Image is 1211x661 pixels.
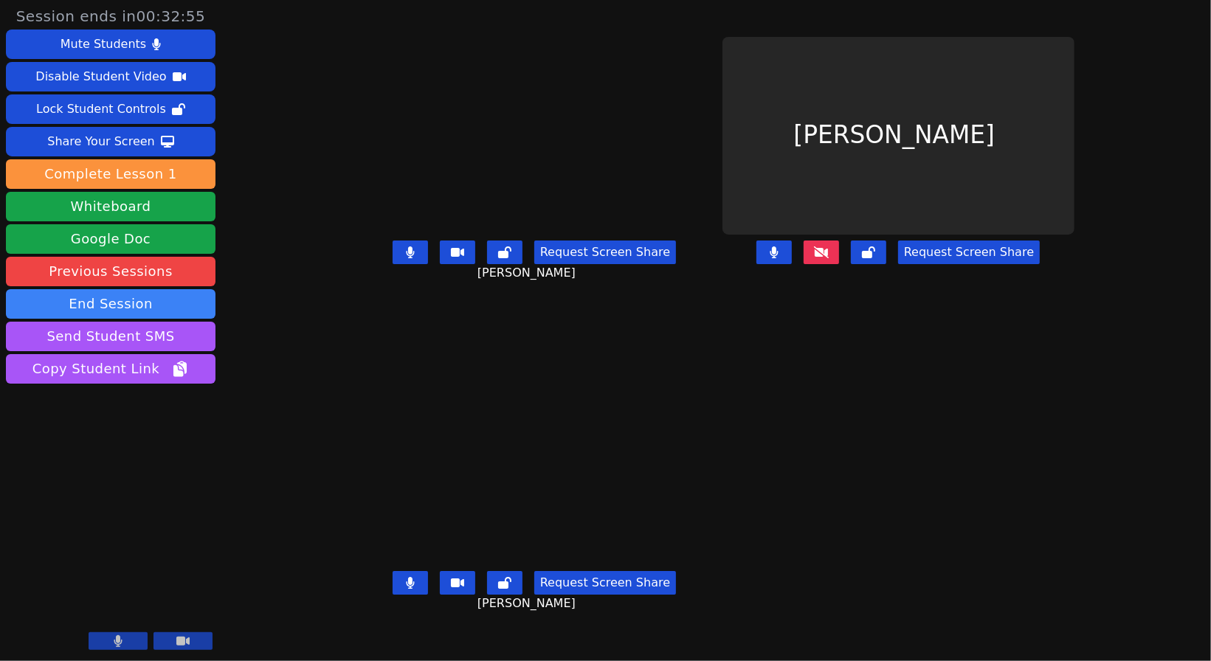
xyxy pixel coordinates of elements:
[6,224,215,254] a: Google Doc
[534,571,676,595] button: Request Screen Share
[6,127,215,156] button: Share Your Screen
[477,264,579,282] span: [PERSON_NAME]
[6,289,215,319] button: End Session
[6,322,215,351] button: Send Student SMS
[16,6,206,27] span: Session ends in
[898,240,1040,264] button: Request Screen Share
[47,130,155,153] div: Share Your Screen
[6,30,215,59] button: Mute Students
[6,354,215,384] button: Copy Student Link
[36,97,166,121] div: Lock Student Controls
[477,595,579,612] span: [PERSON_NAME]
[6,159,215,189] button: Complete Lesson 1
[534,240,676,264] button: Request Screen Share
[6,257,215,286] a: Previous Sessions
[61,32,146,56] div: Mute Students
[137,7,206,25] time: 00:32:55
[6,192,215,221] button: Whiteboard
[722,37,1074,235] div: [PERSON_NAME]
[6,94,215,124] button: Lock Student Controls
[32,359,189,379] span: Copy Student Link
[6,62,215,91] button: Disable Student Video
[35,65,166,89] div: Disable Student Video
